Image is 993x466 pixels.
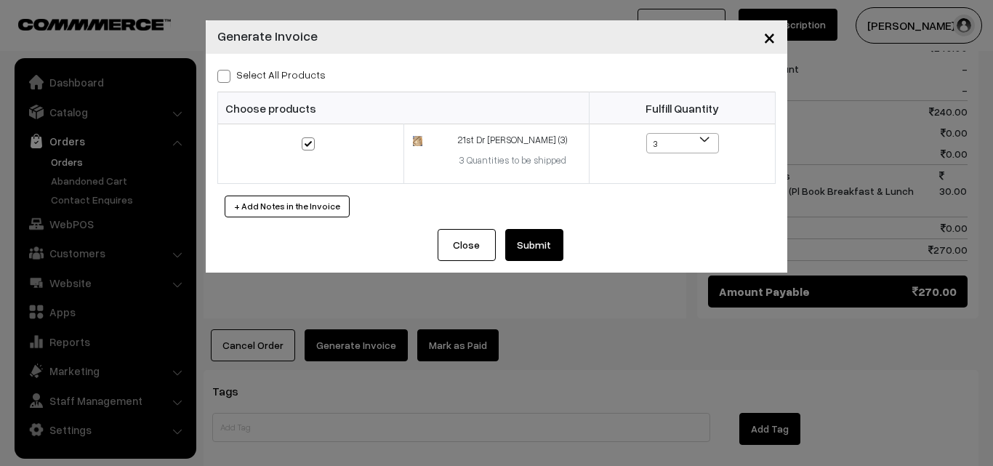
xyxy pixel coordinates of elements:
button: Submit [505,229,563,261]
label: Select all Products [217,67,326,82]
div: 3 Quantities to be shipped [444,153,580,168]
button: Close [438,229,496,261]
th: Choose products [218,92,590,124]
img: 17446109418727Chappathi-1.jpg [413,136,422,145]
span: 3 [646,133,719,153]
div: 21st Dr [PERSON_NAME] (3) [444,133,580,148]
th: Fulfill Quantity [590,92,776,124]
span: 3 [647,134,718,154]
span: × [763,23,776,50]
button: + Add Notes in the Invoice [225,196,350,217]
h4: Generate Invoice [217,26,318,46]
button: Close [752,15,787,60]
